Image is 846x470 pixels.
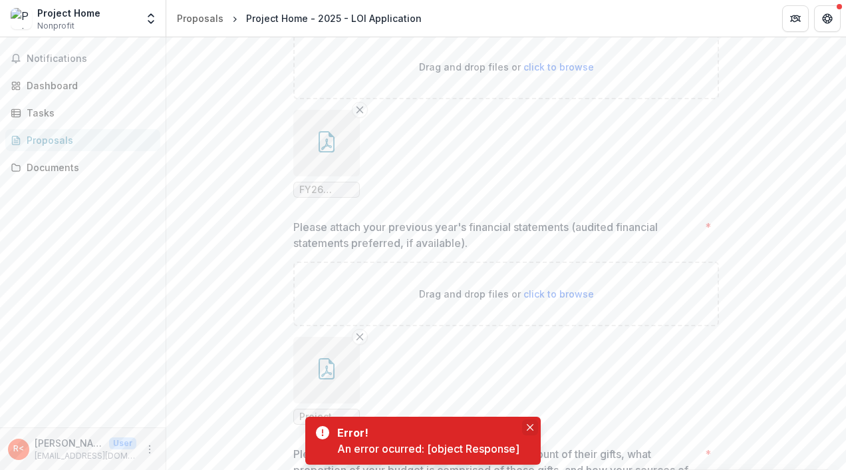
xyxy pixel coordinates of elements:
[522,419,538,435] button: Close
[177,11,223,25] div: Proposals
[5,48,160,69] button: Notifications
[27,133,150,147] div: Proposals
[299,184,354,196] span: FY26 Budget by service line Project HOME.pdf
[11,8,32,29] img: Project Home
[142,441,158,457] button: More
[523,61,594,73] span: click to browse
[523,288,594,300] span: click to browse
[5,156,160,178] a: Documents
[142,5,160,32] button: Open entity switcher
[37,6,100,20] div: Project Home
[27,79,150,93] div: Dashboard
[814,5,841,32] button: Get Help
[27,53,155,65] span: Notifications
[246,11,422,25] div: Project Home - 2025 - LOI Application
[352,102,368,118] button: Remove File
[5,75,160,97] a: Dashboard
[299,411,354,423] span: Project HOME Audited Financial Statement ending 6302024.pdf
[782,5,809,32] button: Partners
[293,219,700,251] p: Please attach your previous year's financial statements (audited financial statements preferred, ...
[337,425,514,441] div: Error!
[13,445,24,453] div: Robert <robertsmith@projecthome.org> <robertsmith@projecthome.org>
[35,450,136,462] p: [EMAIL_ADDRESS][DOMAIN_NAME]
[293,110,360,198] div: Remove FileFY26 Budget by service line Project HOME.pdf
[172,9,229,28] a: Proposals
[27,160,150,174] div: Documents
[35,436,104,450] p: [PERSON_NAME] <[EMAIL_ADDRESS][DOMAIN_NAME]> <[EMAIL_ADDRESS][DOMAIN_NAME]>
[419,287,594,301] p: Drag and drop files or
[172,9,427,28] nav: breadcrumb
[352,329,368,345] button: Remove File
[109,437,136,449] p: User
[37,20,74,32] span: Nonprofit
[5,129,160,151] a: Proposals
[27,106,150,120] div: Tasks
[337,441,519,457] div: An error ocurred: [object Response]
[5,102,160,124] a: Tasks
[293,337,360,425] div: Remove FileProject HOME Audited Financial Statement ending 6302024.pdf
[419,60,594,74] p: Drag and drop files or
